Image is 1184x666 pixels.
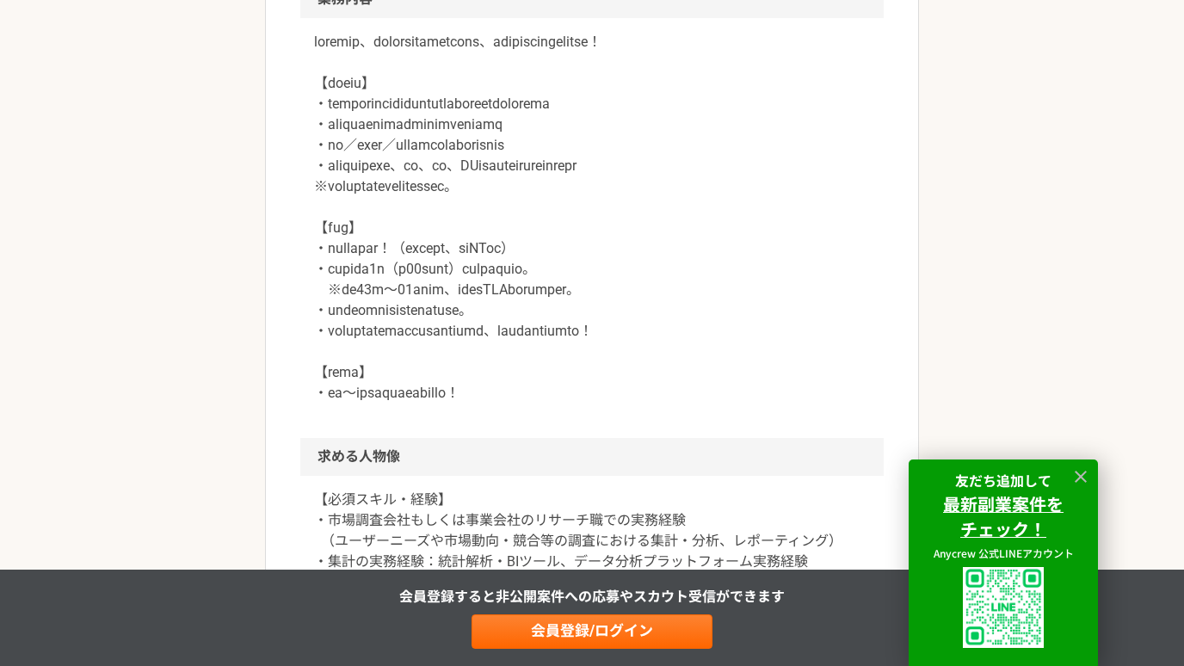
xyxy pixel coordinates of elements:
span: Anycrew 公式LINEアカウント [934,546,1074,560]
a: 最新副業案件を [943,495,1064,515]
strong: 友だち追加して [955,470,1051,490]
strong: 最新副業案件を [943,491,1064,516]
a: チェック！ [960,520,1046,540]
strong: チェック！ [960,516,1046,541]
p: loremip、dolorsitametcons、adipiscingelitse！ 【doeiu】 ・temporincididuntutlaboreetdolorema ・aliquaeni... [314,32,870,404]
img: uploaded%2F9x3B4GYyuJhK5sXzQK62fPT6XL62%2F_1i3i91es70ratxpc0n6.png [963,567,1044,648]
p: 【必須スキル・経験】 ・市場調査会社もしくは事業会社のリサーチ職での実務経験 （ユーザーニーズや市場動向・競合等の調査における集計・分析、レポーティング） ・集計の実務経験：統計解析・BIツール... [314,490,870,655]
h2: 求める人物像 [300,438,884,476]
a: 会員登録/ログイン [472,614,712,649]
p: 会員登録すると非公開案件への応募やスカウト受信ができます [399,587,785,607]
